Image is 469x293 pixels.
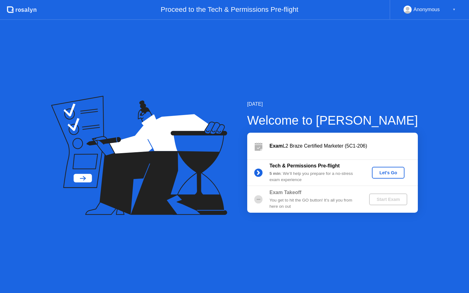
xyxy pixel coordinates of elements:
div: [DATE] [247,100,418,108]
div: You get to hit the GO button! It’s all you from here on out [270,197,359,210]
div: L2 Braze Certified Marketer (5C1-206) [270,142,418,150]
div: Start Exam [372,197,405,202]
b: Exam [270,143,283,149]
div: ▼ [453,6,456,14]
div: Welcome to [PERSON_NAME] [247,111,418,130]
b: Tech & Permissions Pre-flight [270,163,340,168]
button: Start Exam [369,193,407,205]
div: Let's Go [374,170,402,175]
b: Exam Takeoff [270,190,301,195]
button: Let's Go [372,167,404,179]
div: : We’ll help you prepare for a no-stress exam experience [270,171,359,183]
b: 5 min [270,171,281,176]
div: Anonymous [413,6,440,14]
